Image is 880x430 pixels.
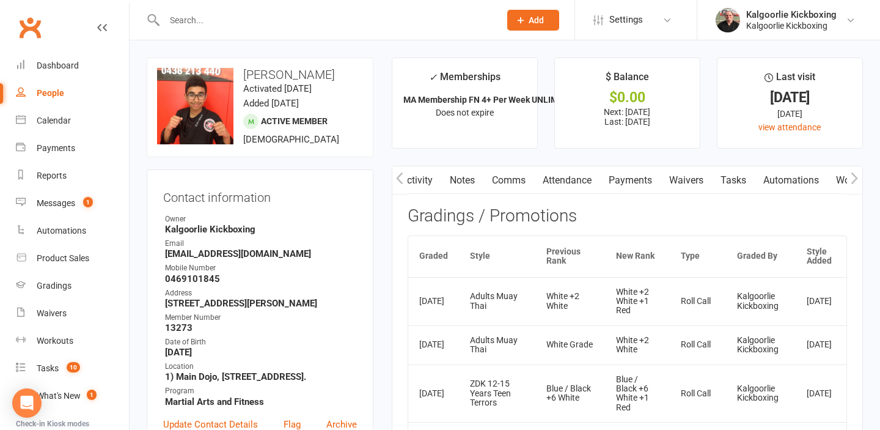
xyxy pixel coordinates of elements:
td: Kalgoorlie Kickboxing [726,365,796,423]
p: Next: [DATE] Last: [DATE] [566,107,689,127]
th: Graded [408,236,459,277]
a: Tasks [712,166,755,195]
td: Adults Muay Thai [459,277,535,325]
a: Calendar [16,107,129,135]
div: Workouts [37,336,73,346]
a: view attendance [758,122,821,132]
div: Address [165,287,357,299]
th: Type [670,236,726,277]
a: Waivers [16,300,129,327]
div: Kalgoorlie Kickboxing [746,20,837,31]
button: Add [507,10,559,31]
td: [DATE] [796,325,846,365]
strong: [STREET_ADDRESS][PERSON_NAME] [165,298,357,309]
div: Kalgoorlie Kickboxing [746,9,837,20]
div: Automations [37,226,86,235]
span: 1 [83,197,93,207]
a: Attendance [534,166,600,195]
div: Payments [37,143,75,153]
div: People [37,88,64,98]
td: White +2 White [605,325,670,365]
a: Workouts [16,327,129,355]
strong: 1) Main Dojo, [STREET_ADDRESS]. [165,371,357,382]
td: [DATE] [796,277,846,325]
td: Roll Call [670,277,726,325]
div: $0.00 [566,91,689,104]
span: Active member [261,116,328,126]
td: Roll Call [670,365,726,423]
a: Automations [755,166,827,195]
a: Payments [16,135,129,162]
strong: 13273 [165,322,357,333]
td: Roll Call [670,325,726,365]
time: Activated [DATE] [243,83,312,94]
a: Messages 1 [16,190,129,217]
div: Program [165,385,357,397]
a: Comms [483,166,534,195]
strong: Kalgoorlie Kickboxing [165,224,357,235]
h3: Gradings / Promotions [408,207,847,226]
strong: Martial Arts and Fitness [165,396,357,407]
span: [DEMOGRAPHIC_DATA] [243,134,339,145]
strong: MA Membership FN 4+ Per Week UNLIMITED [403,95,576,105]
th: Style [459,236,535,277]
div: Owner [165,213,357,225]
a: Gradings [16,272,129,300]
div: Email [165,238,357,250]
time: Added [DATE] [243,98,299,109]
div: Calendar [37,116,71,125]
a: Waivers [661,166,712,195]
div: Messages [37,198,75,208]
th: New Rank [605,236,670,277]
td: White +2 White +1 Red [605,277,670,325]
a: Payments [600,166,661,195]
strong: 0469101845 [165,273,357,284]
img: image1717814275.png [157,68,233,144]
div: What's New [37,391,81,401]
div: [DATE] [728,91,851,104]
div: Last visit [765,69,815,91]
div: Member Number [165,312,357,324]
img: thumb_image1664779456.png [716,8,740,32]
a: Clubworx [15,12,45,43]
td: White Grade [535,325,605,365]
div: Product Sales [37,253,89,263]
div: [DATE] [728,107,851,120]
td: [DATE] [408,325,459,365]
h3: Contact information [163,186,357,204]
a: Notes [441,166,483,195]
strong: [EMAIL_ADDRESS][DOMAIN_NAME] [165,248,357,259]
a: Activity [392,166,441,195]
a: What's New1 [16,382,129,410]
td: Blue / Black +6 White +1 Red [605,365,670,423]
td: [DATE] [408,277,459,325]
h3: [PERSON_NAME] [157,68,363,81]
div: Dashboard [37,61,79,70]
span: Add [529,15,544,25]
strong: [DATE] [165,347,357,358]
th: Style Added [796,236,846,277]
th: Previous Rank [535,236,605,277]
div: Open Intercom Messenger [12,388,42,418]
div: Gradings [37,281,71,291]
span: 10 [67,362,80,373]
div: $ Balance [606,69,649,91]
td: ZDK 12-15 Years Teen Terrors [459,365,535,423]
a: Reports [16,162,129,190]
a: People [16,80,129,107]
td: Kalgoorlie Kickboxing [726,277,796,325]
div: Waivers [37,308,67,318]
td: Blue / Black +6 White [535,365,605,423]
div: Date of Birth [165,336,357,348]
span: Settings [609,6,643,34]
div: Location [165,361,357,373]
td: [DATE] [408,365,459,423]
input: Search... [161,12,491,29]
td: White +2 White [535,277,605,325]
span: 1 [87,390,97,400]
td: Kalgoorlie Kickboxing [726,325,796,365]
span: Does not expire [436,108,494,117]
a: Dashboard [16,52,129,80]
div: Tasks [37,363,59,373]
div: Mobile Number [165,262,357,274]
